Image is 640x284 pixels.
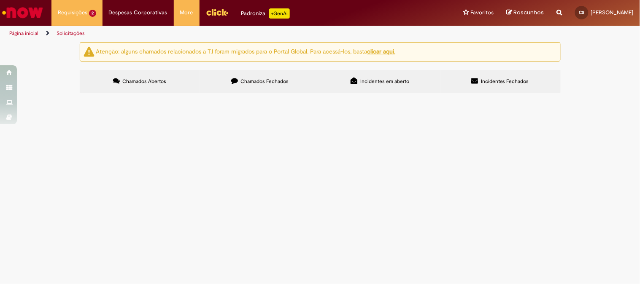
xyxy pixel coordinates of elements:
[507,9,544,17] a: Rascunhos
[591,9,634,16] span: [PERSON_NAME]
[122,78,166,85] span: Chamados Abertos
[481,78,529,85] span: Incidentes Fechados
[109,8,167,17] span: Despesas Corporativas
[58,8,87,17] span: Requisições
[96,48,396,55] ng-bind-html: Atenção: alguns chamados relacionados a T.I foram migrados para o Portal Global. Para acessá-los,...
[6,26,420,41] ul: Trilhas de página
[1,4,44,21] img: ServiceNow
[269,8,290,19] p: +GenAi
[180,8,193,17] span: More
[360,78,409,85] span: Incidentes em aberto
[89,10,96,17] span: 2
[9,30,38,37] a: Página inicial
[579,10,585,15] span: CS
[471,8,494,17] span: Favoritos
[240,78,289,85] span: Chamados Fechados
[206,6,229,19] img: click_logo_yellow_360x200.png
[241,8,290,19] div: Padroniza
[367,48,396,55] a: clicar aqui.
[514,8,544,16] span: Rascunhos
[57,30,85,37] a: Solicitações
